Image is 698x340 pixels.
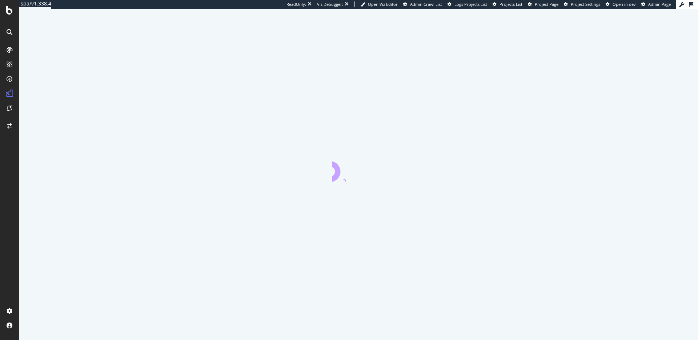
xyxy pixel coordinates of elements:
span: Logs Projects List [454,1,487,7]
span: Open Viz Editor [368,1,398,7]
a: Project Page [528,1,558,7]
span: Admin Crawl List [410,1,442,7]
div: Viz Debugger: [317,1,343,7]
a: Open in dev [606,1,636,7]
a: Open Viz Editor [361,1,398,7]
span: Admin Page [648,1,671,7]
a: Project Settings [564,1,600,7]
span: Projects List [500,1,522,7]
a: Logs Projects List [448,1,487,7]
a: Admin Crawl List [403,1,442,7]
a: Admin Page [641,1,671,7]
span: Project Page [535,1,558,7]
div: ReadOnly: [286,1,306,7]
a: Projects List [493,1,522,7]
span: Project Settings [571,1,600,7]
div: animation [332,155,385,182]
span: Open in dev [613,1,636,7]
